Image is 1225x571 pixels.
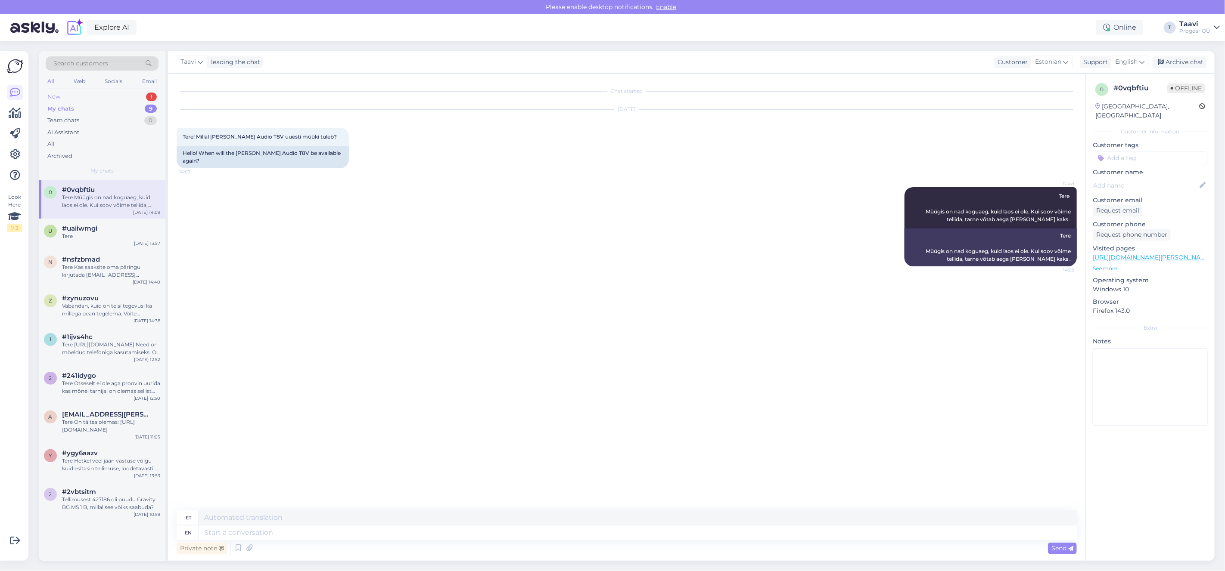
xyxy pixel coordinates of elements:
[1093,337,1208,346] p: Notes
[905,228,1077,266] div: Tere Müügis on nad koguaeg, kuid laos ei ole. Kui soov võime tellida, tarne võtab aega [PERSON_NA...
[134,395,160,401] div: [DATE] 12:50
[1093,181,1198,190] input: Add name
[1093,306,1208,315] p: Firefox 143.0
[1093,220,1208,229] p: Customer phone
[1093,265,1208,272] p: See more ...
[62,488,96,496] span: #2vbtsitm
[1164,22,1176,34] div: T
[7,193,22,232] div: Look Here
[1100,86,1104,93] span: 0
[1093,324,1208,332] div: Extra
[103,76,124,87] div: Socials
[62,294,99,302] span: #zynuzovu
[134,318,160,324] div: [DATE] 14:38
[62,457,160,472] div: Tere Hetkel veel jään vastuse võlgu kuid esitasin tellimuse, loodetavasti ei lähe väga kaua.
[1093,128,1208,136] div: Customer information
[50,336,51,343] span: 1
[1096,20,1143,35] div: Online
[1093,285,1208,294] p: Windows 10
[1093,253,1212,261] a: [URL][DOMAIN_NAME][PERSON_NAME]
[48,259,53,265] span: n
[1035,57,1061,67] span: Estonian
[177,146,349,168] div: Hello! When will the [PERSON_NAME] Audio T8V be available again?
[1093,244,1208,253] p: Visited pages
[186,510,191,525] div: et
[1179,28,1210,34] div: Progear OÜ
[1095,102,1199,120] div: [GEOGRAPHIC_DATA], [GEOGRAPHIC_DATA]
[62,194,160,209] div: Tere Müügis on nad koguaeg, kuid laos ei ole. Kui soov võime tellida, tarne võtab aega [PERSON_NA...
[47,140,55,148] div: All
[185,525,192,540] div: en
[62,411,152,418] span: alo.raun@online.ee
[62,372,96,380] span: #241idygo
[62,232,160,240] div: Tere
[62,496,160,511] div: Tellimusest 427186 oli puudu Gravity BG MS 1 B, millal see võiks saabuda?
[133,209,160,216] div: [DATE] 14:09
[145,105,157,113] div: 9
[134,511,160,518] div: [DATE] 10:59
[1093,168,1208,177] p: Customer name
[90,167,114,175] span: My chats
[49,189,52,195] span: 0
[140,76,159,87] div: Email
[1093,276,1208,285] p: Operating system
[47,93,60,101] div: New
[62,263,160,279] div: Tere Kas saaksite oma päringu kirjutada [EMAIL_ADDRESS][DOMAIN_NAME]
[146,93,157,101] div: 1
[49,414,53,420] span: a
[49,297,52,304] span: z
[1051,544,1073,552] span: Send
[183,133,337,140] span: Tere! Millal [PERSON_NAME] Audio T8V uuesti müüki tuleb?
[53,59,108,68] span: Search customers
[177,87,1077,95] div: Chat started
[49,375,52,381] span: 2
[1093,297,1208,306] p: Browser
[134,434,160,440] div: [DATE] 11:05
[1167,83,1205,93] span: Offline
[72,76,87,87] div: Web
[62,186,95,194] span: #0vqbftiu
[1093,151,1208,164] input: Add a tag
[62,256,100,263] span: #nsfzbmad
[177,543,227,554] div: Private note
[47,105,74,113] div: My chats
[7,224,22,232] div: 1 / 3
[62,333,93,341] span: #1ijvs4hc
[994,58,1028,67] div: Customer
[1179,21,1210,28] div: Taavi
[49,491,52,497] span: 2
[654,3,679,11] span: Enable
[1042,180,1074,187] span: Taavi
[62,302,160,318] div: Vabandan, kuid on teisi tegevusi ka millega pean tegelema. Võite kirjutada ka [EMAIL_ADDRESS][DOM...
[47,116,79,125] div: Team chats
[62,225,97,232] span: #uaiiwmgi
[62,418,160,434] div: Tere On täitsa olemas: [URL][DOMAIN_NAME]
[62,380,160,395] div: Tere Otseselt ei ole aga proovin uurida kas mõnel tarnijal on olemas sellist varianti.
[65,19,84,37] img: explore-ai
[134,240,160,247] div: [DATE] 13:57
[133,279,160,285] div: [DATE] 14:40
[49,452,52,459] span: y
[87,20,137,35] a: Explore AI
[62,449,98,457] span: #ygy6aazv
[1153,56,1207,68] div: Archive chat
[134,472,160,479] div: [DATE] 13:53
[144,116,157,125] div: 0
[1113,83,1167,93] div: # 0vqbftiu
[1093,196,1208,205] p: Customer email
[48,228,53,234] span: u
[1115,57,1138,67] span: English
[177,105,1077,113] div: [DATE]
[1042,267,1074,273] span: 14:09
[47,128,79,137] div: AI Assistant
[62,341,160,356] div: Tere [URL][DOMAIN_NAME] Need on mõeldud telefoniga kasutamiseks. On ka lightning variant olemas m...
[7,58,23,74] img: Askly Logo
[208,58,260,67] div: leading the chat
[1093,229,1171,241] div: Request phone number
[134,356,160,363] div: [DATE] 12:52
[180,57,196,67] span: Taavi
[1093,141,1208,150] p: Customer tags
[1080,58,1108,67] div: Support
[179,169,211,175] span: 14:03
[1179,21,1220,34] a: TaaviProgear OÜ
